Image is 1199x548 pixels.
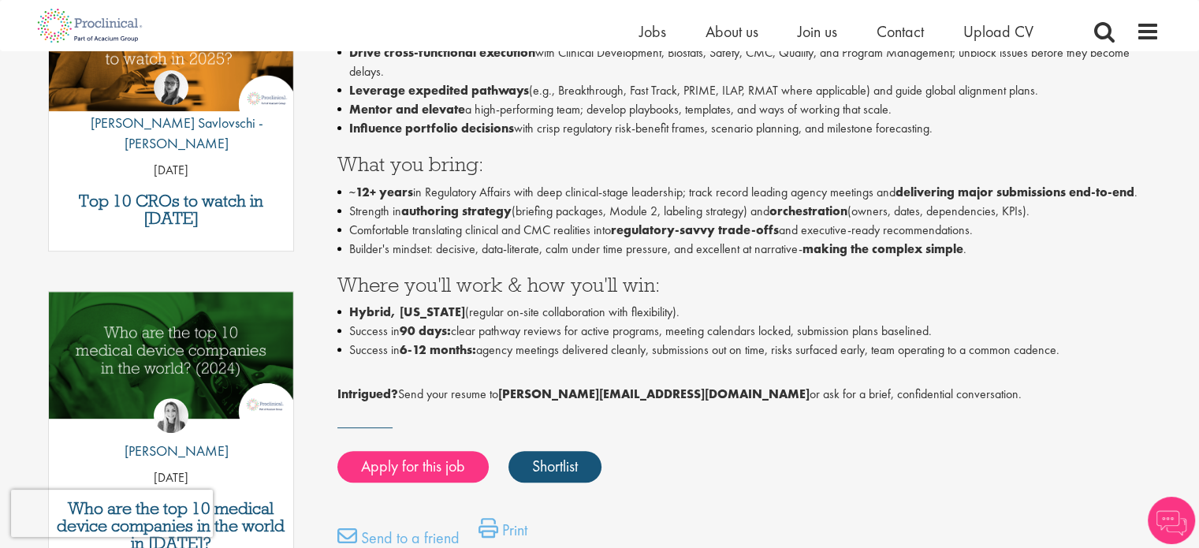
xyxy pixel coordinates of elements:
a: Apply for this job [337,451,489,483]
strong: regulatory-savvy trade-offs [611,222,779,238]
a: Hannah Burke [PERSON_NAME] [113,398,229,469]
li: with crisp regulatory risk-benefit frames, scenario planning, and milestone forecasting. [337,119,1160,138]
li: Comfortable translating clinical and CMC realities into and executive-ready recommendations. [337,221,1160,240]
p: [PERSON_NAME] Savlovschi - [PERSON_NAME] [49,113,294,153]
li: ~ in Regulatory Affairs with deep clinical-stage leadership; track record leading agency meetings... [337,183,1160,202]
strong: 6-12 months: [400,341,476,358]
strong: delivering major submissions end-to-end [896,184,1134,200]
strong: 90 days: [400,322,451,339]
strong: making the complex simple [802,240,963,257]
p: [PERSON_NAME] [113,441,229,461]
li: (e.g., Breakthrough, Fast Track, PRIME, ILAP, RMAT where applicable) and guide global alignment p... [337,81,1160,100]
li: Success in agency meetings delivered cleanly, submissions out on time, risks surfaced early, team... [337,341,1160,360]
li: with Clinical Development, Biostats, Safety, CMC, Quality, and Program Management; unblock issues... [337,43,1160,81]
a: Shortlist [508,451,601,483]
a: About us [706,21,758,42]
strong: 12+ years [356,184,413,200]
strong: Influence portfolio decisions [349,120,514,136]
a: Link to a post [49,292,294,431]
li: Success in clear pathway reviews for active programs, meeting calendars locked, submission plans ... [337,322,1160,341]
strong: Intrigued? [337,386,398,402]
strong: orchestration [769,203,847,219]
a: Upload CV [963,21,1033,42]
img: Theodora Savlovschi - Wicks [154,70,188,105]
a: Top 10 CROs to watch in [DATE] [57,192,286,227]
p: [DATE] [49,469,294,487]
iframe: reCAPTCHA [11,490,213,537]
a: Jobs [639,21,666,42]
a: Join us [798,21,837,42]
p: Send your resume to or ask for a brief, confidential conversation. [337,367,1160,404]
li: Builder's mindset: decisive, data-literate, calm under time pressure, and excellent at narrative- . [337,240,1160,259]
h3: What you bring: [337,154,1160,174]
strong: Drive cross-functional execution [349,44,535,61]
a: Theodora Savlovschi - Wicks [PERSON_NAME] Savlovschi - [PERSON_NAME] [49,70,294,161]
strong: authoring strategy [401,203,512,219]
strong: Mentor and elevate [349,101,465,117]
img: Top 10 Medical Device Companies 2024 [49,292,294,419]
li: a high-performing team; develop playbooks, templates, and ways of working that scale. [337,100,1160,119]
li: (regular on-site collaboration with flexibility). [337,303,1160,322]
img: Chatbot [1148,497,1195,544]
h3: Where you'll work & how you'll win: [337,274,1160,295]
strong: Hybrid, [US_STATE] [349,304,465,320]
strong: Leverage expedited pathways [349,82,529,99]
strong: [PERSON_NAME][EMAIL_ADDRESS][DOMAIN_NAME] [498,386,810,402]
p: [DATE] [49,162,294,180]
a: Contact [877,21,924,42]
li: Strength in (briefing packages, Module 2, labeling strategy) and (owners, dates, dependencies, KP... [337,202,1160,221]
img: Hannah Burke [154,398,188,433]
